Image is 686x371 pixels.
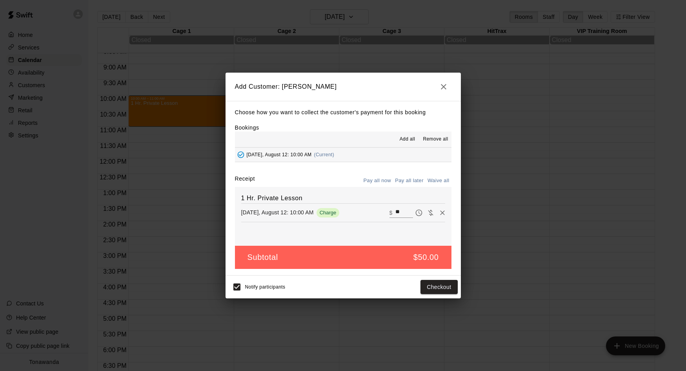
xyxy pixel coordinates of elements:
h2: Add Customer: [PERSON_NAME] [226,73,461,101]
span: [DATE], August 12: 10:00 AM [247,152,312,157]
button: Pay all later [393,175,426,187]
button: Pay all now [362,175,393,187]
span: Pay later [413,209,425,216]
h6: 1 Hr. Private Lesson [241,193,445,203]
button: Waive all [426,175,451,187]
button: Remove [437,207,448,219]
p: $ [389,209,393,217]
button: Remove all [420,133,451,146]
span: Remove all [423,135,448,143]
label: Bookings [235,124,259,131]
button: Add all [395,133,420,146]
span: Waive payment [425,209,437,216]
h5: Subtotal [247,252,278,263]
p: Choose how you want to collect the customer's payment for this booking [235,108,451,117]
p: [DATE], August 12: 10:00 AM [241,208,314,216]
span: (Current) [314,152,335,157]
h5: $50.00 [413,252,439,263]
span: Notify participants [245,284,286,290]
button: Added - Collect Payment[DATE], August 12: 10:00 AM(Current) [235,148,451,162]
button: Added - Collect Payment [235,149,247,161]
span: Charge [317,210,340,216]
button: Checkout [420,280,457,294]
label: Receipt [235,175,255,187]
span: Add all [400,135,415,143]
